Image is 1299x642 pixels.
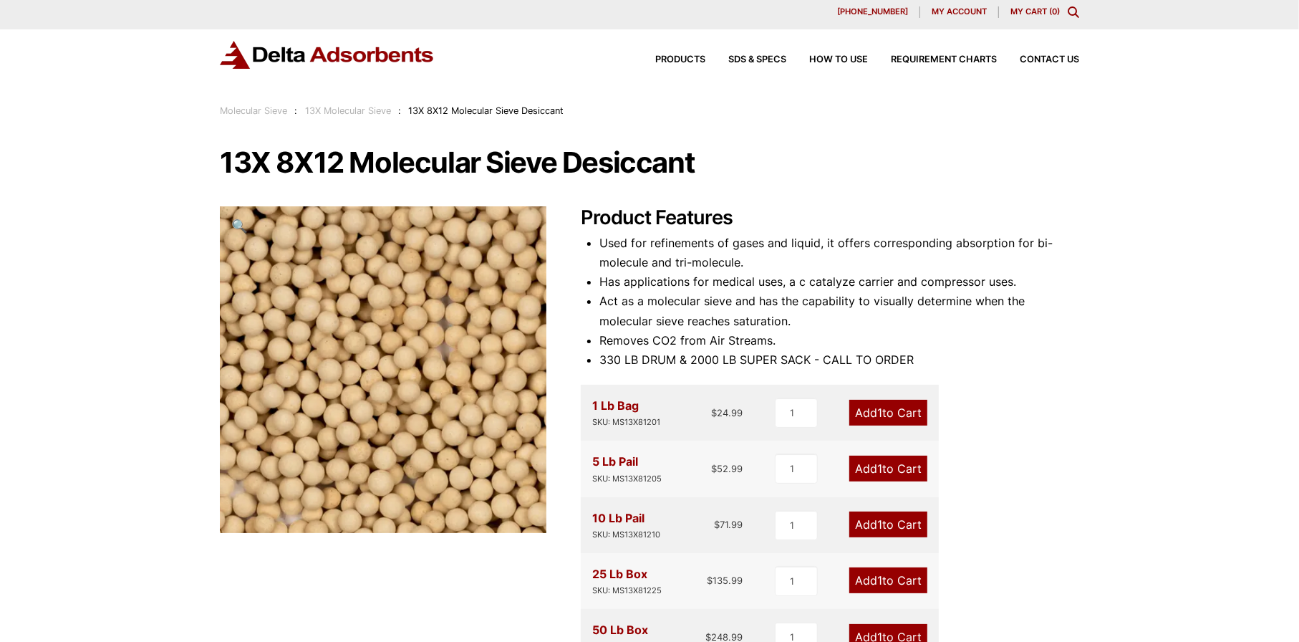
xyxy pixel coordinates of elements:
[632,55,705,64] a: Products
[220,148,1079,178] h1: 13X 8X12 Molecular Sieve Desiccant
[592,528,660,542] div: SKU: MS13X81210
[231,218,248,234] span: 🔍
[849,400,927,426] a: Add1to Cart
[712,463,743,474] bdi: 52.99
[877,573,882,588] span: 1
[708,575,713,586] span: $
[599,272,1079,292] li: Has applications for medical uses, a c catalyze carrier and compressor uses.
[809,55,868,64] span: How to Use
[849,512,927,537] a: Add1to Cart
[294,105,297,116] span: :
[592,416,660,429] div: SKU: MS13X81201
[592,452,662,485] div: 5 Lb Pail
[868,55,997,64] a: Requirement Charts
[1068,6,1079,18] div: Toggle Modal Content
[220,206,259,246] a: View full-screen image gallery
[728,55,786,64] span: SDS & SPECS
[891,55,997,64] span: Requirement Charts
[409,105,564,116] span: 13X 8X12 Molecular Sieve Desiccant
[877,406,882,420] span: 1
[592,565,662,598] div: 25 Lb Box
[592,509,660,542] div: 10 Lb Pail
[1010,6,1060,16] a: My Cart (0)
[786,55,868,64] a: How to Use
[877,461,882,476] span: 1
[220,105,287,116] a: Molecular Sieve
[715,519,743,530] bdi: 71.99
[826,6,920,18] a: [PHONE_NUMBER]
[837,8,908,16] span: [PHONE_NUMBER]
[592,584,662,598] div: SKU: MS13X81225
[997,55,1079,64] a: Contact Us
[581,206,1079,230] h2: Product Features
[932,8,987,16] span: My account
[712,463,718,474] span: $
[592,396,660,429] div: 1 Lb Bag
[712,407,718,418] span: $
[599,292,1079,330] li: Act as a molecular sieve and has the capability to visually determine when the molecular sieve re...
[1020,55,1079,64] span: Contact Us
[715,519,720,530] span: $
[920,6,999,18] a: My account
[599,331,1079,350] li: Removes CO2 from Air Streams.
[712,407,743,418] bdi: 24.99
[599,234,1079,272] li: Used for refinements of gases and liquid, it offers corresponding absorption for bi-molecule and ...
[705,55,786,64] a: SDS & SPECS
[877,517,882,532] span: 1
[708,575,743,586] bdi: 135.99
[849,567,927,593] a: Add1to Cart
[398,105,401,116] span: :
[655,55,705,64] span: Products
[305,105,391,116] a: 13X Molecular Sieve
[220,41,435,69] img: Delta Adsorbents
[1052,6,1057,16] span: 0
[849,456,927,481] a: Add1to Cart
[592,472,662,486] div: SKU: MS13X81205
[599,350,1079,370] li: 330 LB DRUM & 2000 LB SUPER SACK - CALL TO ORDER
